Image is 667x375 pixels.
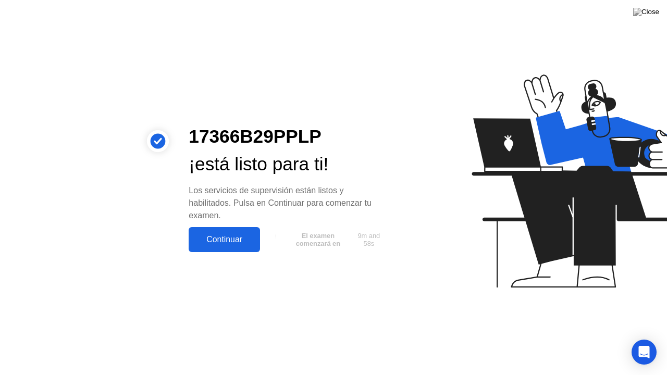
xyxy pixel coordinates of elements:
img: Close [633,8,659,16]
div: Open Intercom Messenger [632,340,657,365]
button: Continuar [189,227,260,252]
div: 17366B29PPLP [189,123,388,151]
div: ¡está listo para ti! [189,151,388,178]
div: Continuar [192,235,257,244]
button: El examen comenzará en9m and 58s [265,230,388,249]
span: 9m and 58s [354,232,384,247]
div: Los servicios de supervisión están listos y habilitados. Pulsa en Continuar para comenzar tu examen. [189,184,388,222]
